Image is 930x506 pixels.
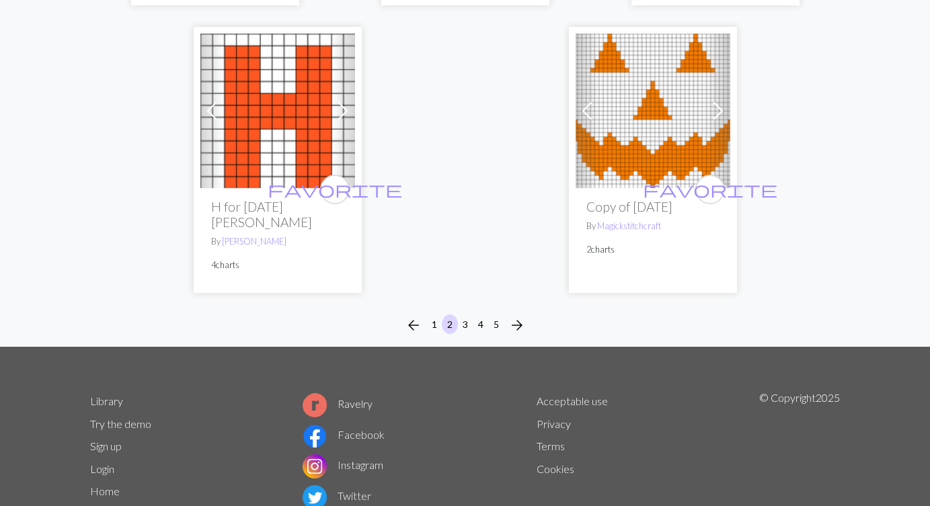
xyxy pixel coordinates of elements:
a: Ravelry [303,397,373,410]
p: 2 charts [586,243,720,256]
a: Library [90,394,123,407]
span: arrow_back [405,316,422,335]
img: Ravelry logo [303,393,327,417]
i: Previous [405,317,422,333]
a: Instagram [303,458,383,471]
span: arrow_forward [509,316,525,335]
button: favourite [320,175,350,204]
a: Terms [537,439,565,452]
img: Facebook logo [303,424,327,448]
a: Login [90,462,114,475]
button: Previous [400,314,427,336]
span: favorite [643,179,777,200]
nav: Page navigation [400,314,531,336]
p: By [586,220,720,233]
p: By [211,235,344,248]
i: favourite [643,176,777,203]
span: favorite [268,179,402,200]
img: H for Christmas Bunting [200,34,355,188]
img: Instagram logo [303,454,327,478]
p: 4 charts [211,259,344,271]
a: Facebook [303,428,385,441]
button: 1 [426,314,442,334]
a: Privacy [537,417,571,430]
a: Jack O Lantern [576,103,730,116]
a: Sign up [90,439,122,452]
a: [PERSON_NAME] [222,236,286,247]
button: 2 [442,314,458,334]
a: Twitter [303,489,371,502]
h2: Copy of [DATE] [586,199,720,214]
button: Next [504,314,531,336]
button: 3 [457,314,473,334]
img: Jack O Lantern [576,34,730,188]
a: Try the demo [90,417,151,430]
i: Next [509,317,525,333]
a: Magickstitchcraft [597,220,661,231]
button: 5 [488,314,504,334]
button: 4 [473,314,489,334]
h2: H for [DATE] [PERSON_NAME] [211,199,344,230]
button: favourite [695,175,725,204]
a: Acceptable use [537,394,608,407]
a: Home [90,484,120,497]
a: H for Christmas Bunting [200,103,355,116]
i: favourite [268,176,402,203]
a: Cookies [537,462,574,475]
